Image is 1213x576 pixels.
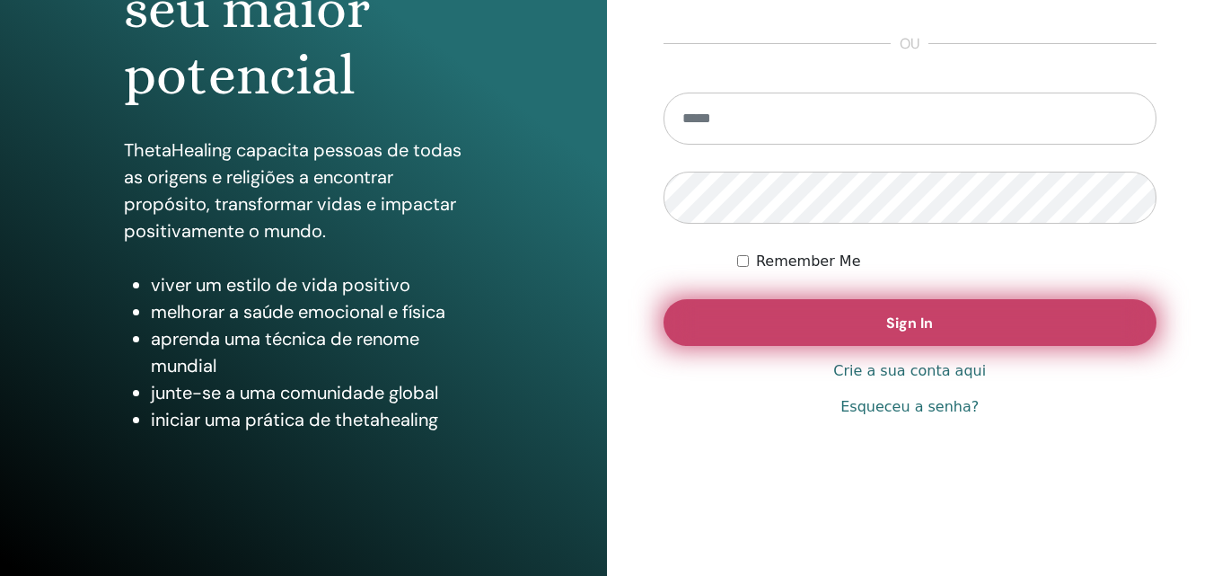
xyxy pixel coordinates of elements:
div: Keep me authenticated indefinitely or until I manually logout [737,251,1156,272]
li: viver um estilo de vida positivo [151,271,483,298]
p: ThetaHealing capacita pessoas de todas as origens e religiões a encontrar propósito, transformar ... [124,137,483,244]
li: aprenda uma técnica de renome mundial [151,325,483,379]
li: junte-se a uma comunidade global [151,379,483,406]
span: Sign In [886,314,933,332]
button: Sign In [664,299,1157,346]
span: ou [891,33,928,55]
a: Crie a sua conta aqui [833,360,986,382]
li: melhorar a saúde emocional e física [151,298,483,325]
a: Esqueceu a senha? [840,396,979,418]
label: Remember Me [756,251,861,272]
li: iniciar uma prática de thetahealing [151,406,483,433]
